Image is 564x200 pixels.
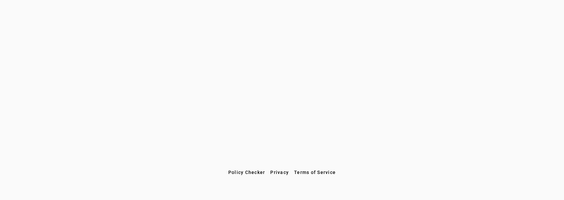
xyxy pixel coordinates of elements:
[268,166,291,178] button: Privacy
[226,166,268,178] button: Policy Checker
[270,170,289,175] span: Privacy
[294,170,336,175] span: Terms of Service
[228,170,265,175] span: Policy Checker
[291,166,338,178] button: Terms of Service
